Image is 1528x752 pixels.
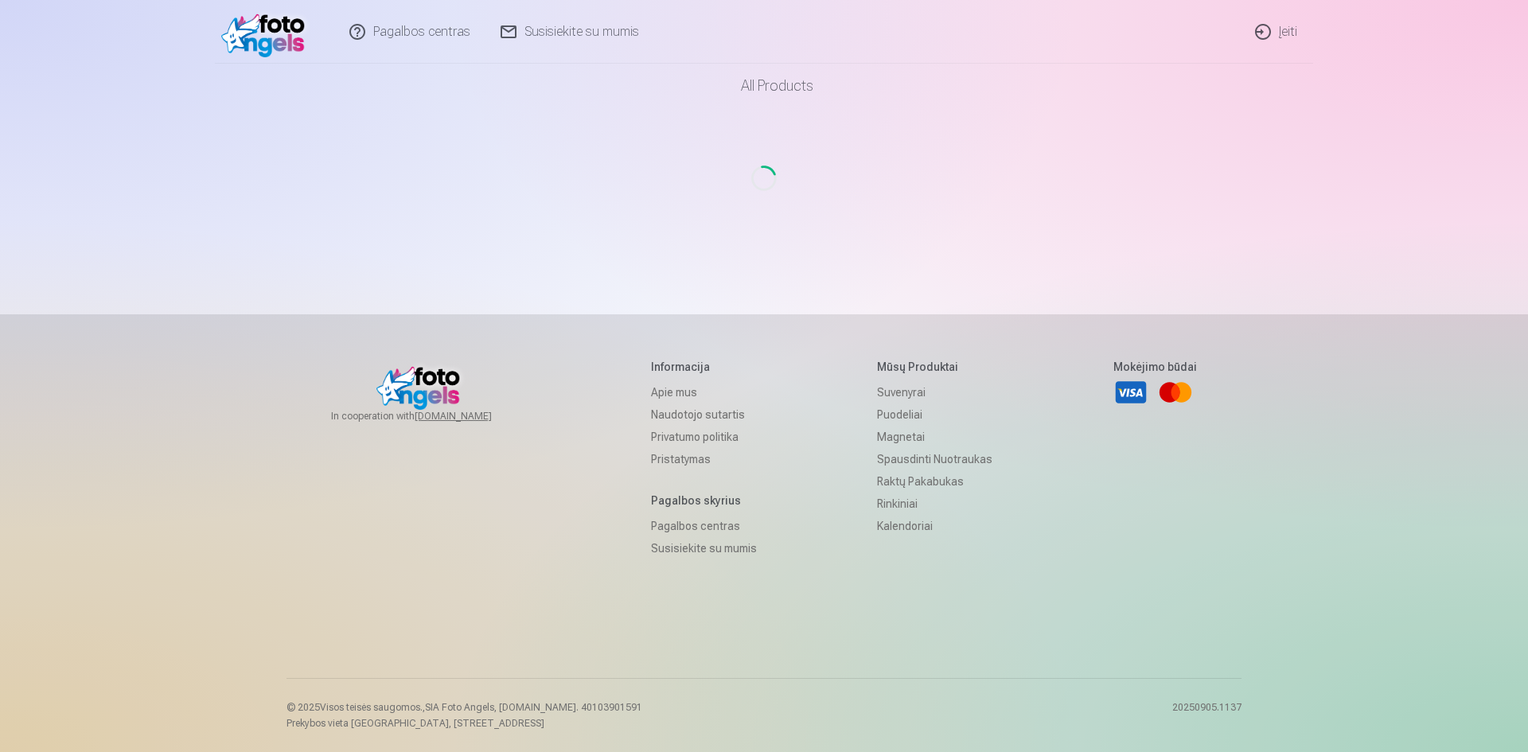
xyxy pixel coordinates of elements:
[877,381,992,403] a: Suvenyrai
[651,359,757,375] h5: Informacija
[331,410,530,423] span: In cooperation with
[415,410,530,423] a: [DOMAIN_NAME]
[877,493,992,515] a: Rinkiniai
[1113,359,1197,375] h5: Mokėjimo būdai
[651,403,757,426] a: Naudotojo sutartis
[877,426,992,448] a: Magnetai
[651,493,757,508] h5: Pagalbos skyrius
[877,470,992,493] a: Raktų pakabukas
[877,515,992,537] a: Kalendoriai
[877,359,992,375] h5: Mūsų produktai
[651,515,757,537] a: Pagalbos centras
[1158,375,1193,410] a: Mastercard
[221,6,313,57] img: /v1
[286,717,642,730] p: Prekybos vieta [GEOGRAPHIC_DATA], [STREET_ADDRESS]
[877,403,992,426] a: Puodeliai
[286,701,642,714] p: © 2025 Visos teisės saugomos. ,
[425,702,642,713] span: SIA Foto Angels, [DOMAIN_NAME]. 40103901591
[877,448,992,470] a: Spausdinti nuotraukas
[651,448,757,470] a: Pristatymas
[1113,375,1148,410] a: Visa
[696,64,832,108] a: All products
[651,381,757,403] a: Apie mus
[651,537,757,559] a: Susisiekite su mumis
[651,426,757,448] a: Privatumo politika
[1172,701,1241,730] p: 20250905.1137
